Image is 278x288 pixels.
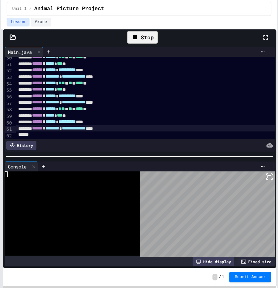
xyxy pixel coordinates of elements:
div: Fixed size [238,257,275,266]
div: 58 [5,107,13,113]
div: 50 [5,55,13,61]
span: 1 [222,274,224,280]
div: Console [5,162,38,171]
div: Stop [127,31,158,44]
button: Lesson [7,18,29,26]
div: Main.java [5,49,35,55]
span: / [219,274,221,280]
span: Submit Answer [235,274,266,280]
span: - [212,274,217,280]
button: Grade [31,18,51,26]
div: 52 [5,68,13,74]
div: 53 [5,74,13,81]
button: Submit Answer [229,272,271,282]
span: Unit 1 [12,6,26,12]
div: 51 [5,61,13,68]
span: Animal Picture Project [34,5,104,13]
div: Hide display [193,257,234,266]
div: 55 [5,87,13,94]
div: 63 [5,139,13,145]
div: 59 [5,113,13,120]
div: 56 [5,94,13,100]
div: Console [5,163,30,170]
div: Main.java [5,47,43,57]
div: 54 [5,81,13,88]
span: / [29,6,31,12]
div: 62 [5,133,13,139]
div: 60 [5,120,13,126]
div: History [6,141,36,150]
div: 57 [5,100,13,107]
div: 61 [5,126,13,133]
